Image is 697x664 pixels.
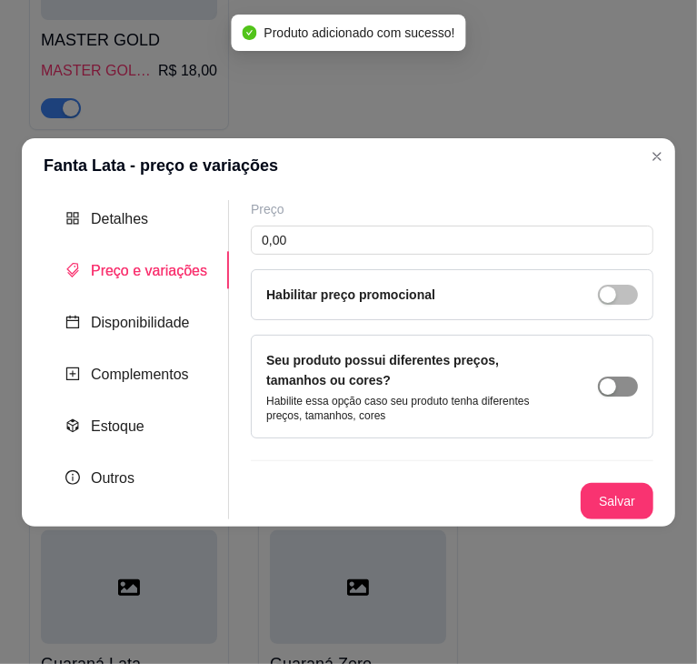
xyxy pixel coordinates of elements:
header: Fanta Lata - preço e variações [22,138,675,193]
span: code-sandbox [65,418,80,433]
p: Habilite essa opção caso seu produto tenha diferentes preços, tamanhos, cores [266,394,562,423]
input: Ex.: R$12,99 [251,226,653,255]
span: plus-square [65,367,80,381]
span: Estoque [91,418,144,434]
span: Disponibilidade [91,315,190,330]
span: Outros [91,470,134,486]
span: info-circle [65,470,80,485]
span: Complementos [91,367,189,382]
button: Close [642,142,672,171]
div: Preço [251,200,653,218]
span: check-circle [242,25,256,40]
label: Seu produto possui diferentes preços, tamanhos ou cores? [266,353,499,387]
span: appstore [65,211,80,226]
button: Salvar [581,483,653,519]
span: calendar [65,315,80,329]
span: tags [65,263,80,277]
span: Detalhes [91,211,148,226]
span: Produto adicionado com sucesso! [264,25,454,40]
span: Preço e variações [91,263,207,278]
label: Habilitar preço promocional [266,287,435,302]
